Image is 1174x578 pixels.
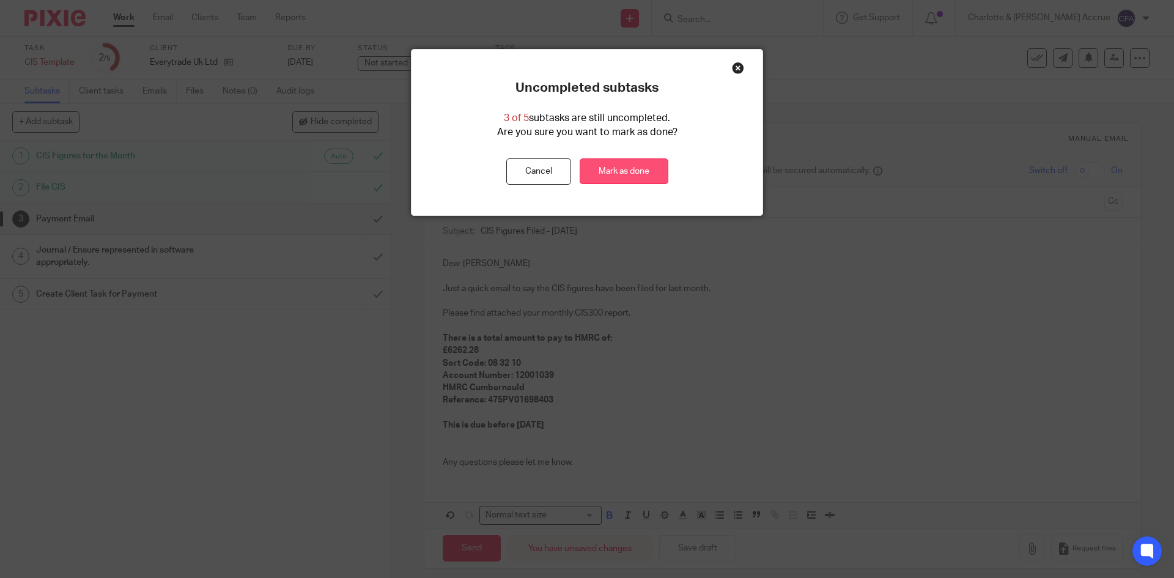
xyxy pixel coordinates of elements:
[497,125,677,139] p: Are you sure you want to mark as done?
[506,158,571,185] button: Cancel
[504,113,529,123] span: 3 of 5
[580,158,668,185] a: Mark as done
[732,62,744,74] div: Close this dialog window
[504,111,670,125] p: subtasks are still uncompleted.
[515,80,659,96] p: Uncompleted subtasks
